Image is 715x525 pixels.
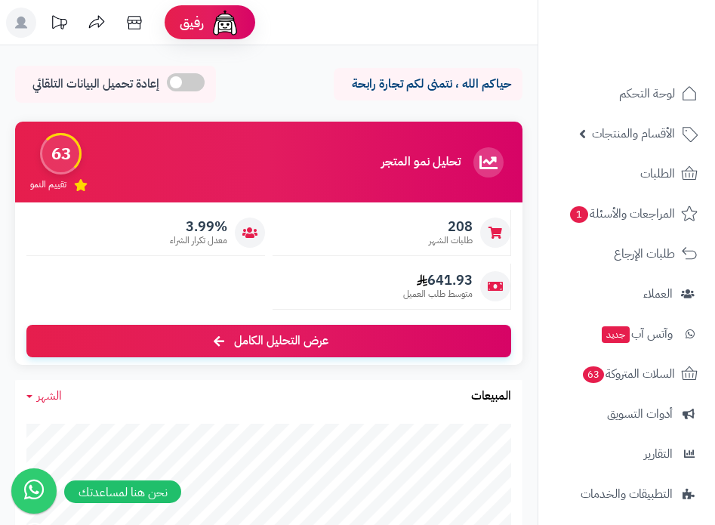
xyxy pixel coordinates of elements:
[234,332,328,350] span: عرض التحليل الكامل
[547,316,706,352] a: وآتس آبجديد
[600,323,673,344] span: وآتس آب
[32,76,159,93] span: إعادة تحميل البيانات التلقائي
[381,156,461,169] h3: تحليل نمو المتجر
[547,156,706,192] a: الطلبات
[612,32,701,63] img: logo-2.png
[547,76,706,112] a: لوحة التحكم
[40,8,78,42] a: تحديثات المنصة
[345,76,511,93] p: حياكم الله ، نتمنى لكم تجارة رابحة
[37,387,62,405] span: الشهر
[570,206,589,224] span: 1
[210,8,240,38] img: ai-face.png
[569,203,675,224] span: المراجعات والأسئلة
[643,283,673,304] span: العملاء
[581,483,673,505] span: التطبيقات والخدمات
[614,243,675,264] span: طلبات الإرجاع
[180,14,204,32] span: رفيق
[602,326,630,343] span: جديد
[607,403,673,425] span: أدوات التسويق
[471,390,511,403] h3: المبيعات
[547,356,706,392] a: السلات المتروكة63
[547,396,706,432] a: أدوات التسويق
[26,388,62,405] a: الشهر
[547,276,706,312] a: العملاء
[547,196,706,232] a: المراجعات والأسئلة1
[644,443,673,465] span: التقارير
[547,476,706,512] a: التطبيقات والخدمات
[170,218,227,235] span: 3.99%
[429,218,473,235] span: 208
[547,436,706,472] a: التقارير
[640,163,675,184] span: الطلبات
[592,123,675,144] span: الأقسام والمنتجات
[403,272,473,289] span: 641.93
[26,325,511,357] a: عرض التحليل الكامل
[170,234,227,247] span: معدل تكرار الشراء
[581,363,675,384] span: السلات المتروكة
[619,83,675,104] span: لوحة التحكم
[429,234,473,247] span: طلبات الشهر
[30,178,66,191] span: تقييم النمو
[403,288,473,301] span: متوسط طلب العميل
[547,236,706,272] a: طلبات الإرجاع
[582,366,604,384] span: 63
